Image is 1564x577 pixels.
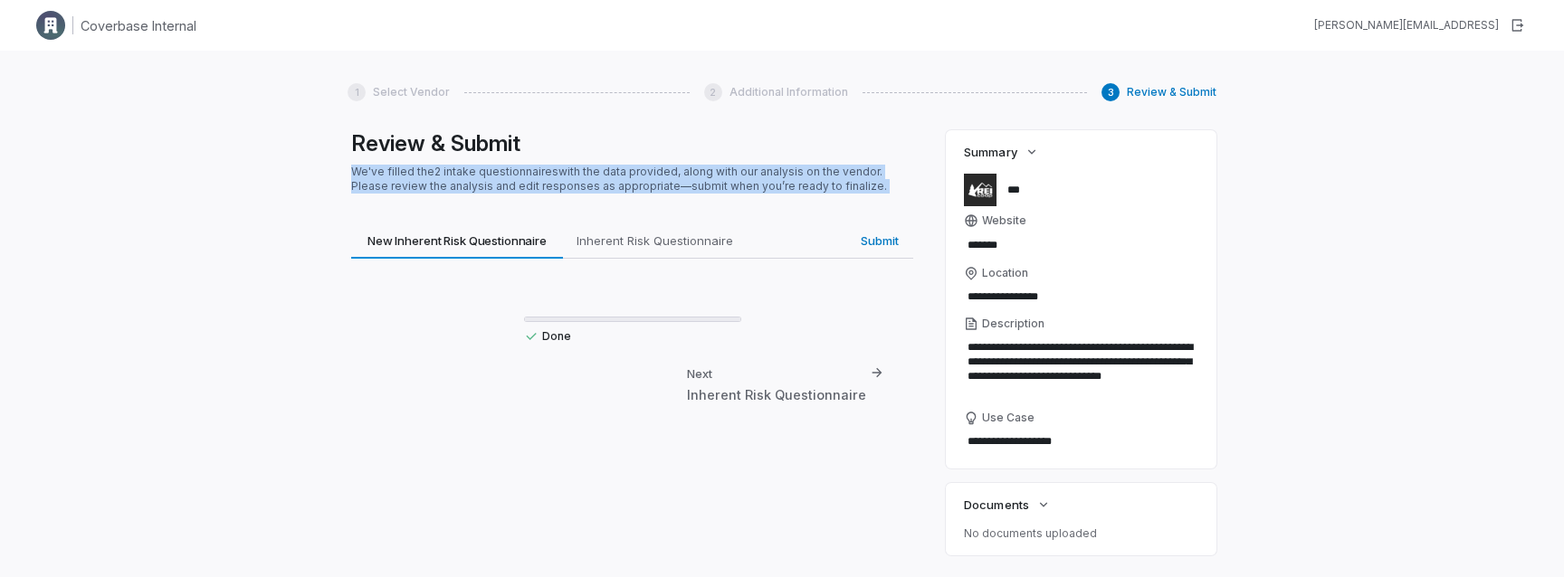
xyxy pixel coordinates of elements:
[687,365,712,382] div: Next
[351,165,913,194] p: We've filled the 2 intake questionnaires with the data provided, along with our analysis on the v...
[704,83,722,101] div: 2
[373,85,450,99] span: Select Vendor
[964,429,1198,454] textarea: Use Case
[730,85,848,99] span: Additional Information
[964,284,1198,309] input: Location
[360,229,554,252] span: New Inherent Risk Questionnaire
[687,385,866,404] div: Inherent Risk Questionnaire
[524,329,741,344] div: Done
[958,136,1044,168] button: Summary
[1314,18,1499,33] div: [PERSON_NAME][EMAIL_ADDRESS]
[636,358,900,411] button: NextInherent Risk Questionnaire
[854,229,906,252] span: Submit
[81,16,196,35] h1: Coverbase Internal
[958,488,1055,521] button: Documents
[964,232,1168,258] input: Website
[982,317,1044,331] span: Description
[964,144,1016,160] span: Summary
[351,130,913,157] h1: Review & Submit
[36,11,65,40] img: Clerk Logo
[964,497,1028,513] span: Documents
[1101,83,1120,101] div: 3
[982,213,1026,228] span: Website
[569,229,740,252] span: Inherent Risk Questionnaire
[964,335,1198,403] textarea: Description
[964,526,1198,541] p: No documents uploaded
[348,83,366,101] div: 1
[1127,85,1216,99] span: Review & Submit
[982,411,1035,425] span: Use Case
[982,266,1028,280] span: Location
